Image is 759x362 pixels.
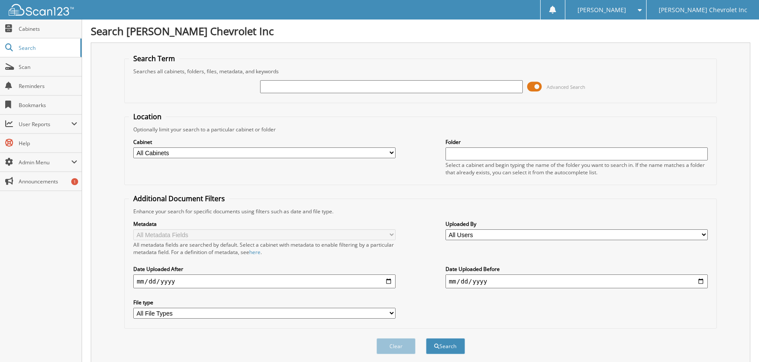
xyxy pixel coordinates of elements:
[71,178,78,185] div: 1
[376,338,416,354] button: Clear
[129,126,712,133] div: Optionally limit your search to a particular cabinet or folder
[19,44,76,52] span: Search
[133,138,396,146] label: Cabinet
[445,138,708,146] label: Folder
[129,194,229,203] legend: Additional Document Filters
[445,161,708,176] div: Select a cabinet and begin typing the name of the folder you want to search in. If the name match...
[249,248,261,256] a: here
[445,220,708,228] label: Uploaded By
[19,25,77,33] span: Cabinets
[19,63,77,71] span: Scan
[129,68,712,75] div: Searches all cabinets, folders, files, metadata, and keywords
[445,274,708,288] input: end
[9,4,74,16] img: scan123-logo-white.svg
[426,338,465,354] button: Search
[129,208,712,215] div: Enhance your search for specific documents using filters such as date and file type.
[133,274,396,288] input: start
[659,7,747,13] span: [PERSON_NAME] Chevrolet Inc
[91,24,750,38] h1: Search [PERSON_NAME] Chevrolet Inc
[133,241,396,256] div: All metadata fields are searched by default. Select a cabinet with metadata to enable filtering b...
[133,299,396,306] label: File type
[19,101,77,109] span: Bookmarks
[547,84,585,90] span: Advanced Search
[19,82,77,90] span: Reminders
[19,178,77,185] span: Announcements
[19,140,77,147] span: Help
[133,220,396,228] label: Metadata
[577,7,626,13] span: [PERSON_NAME]
[19,159,71,166] span: Admin Menu
[19,121,71,128] span: User Reports
[133,265,396,273] label: Date Uploaded After
[129,112,166,121] legend: Location
[445,265,708,273] label: Date Uploaded Before
[129,54,179,63] legend: Search Term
